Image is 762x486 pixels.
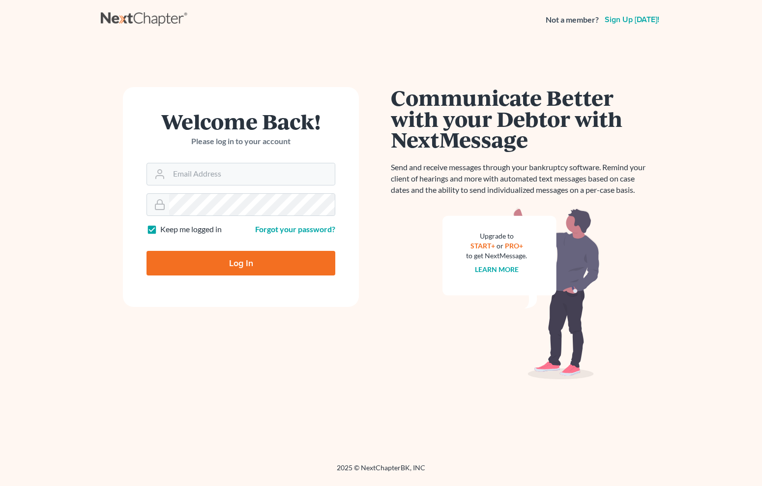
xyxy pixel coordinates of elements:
h1: Communicate Better with your Debtor with NextMessage [391,87,651,150]
input: Email Address [169,163,335,185]
label: Keep me logged in [160,224,222,235]
a: Forgot your password? [255,224,335,234]
a: Sign up [DATE]! [603,16,661,24]
p: Send and receive messages through your bankruptcy software. Remind your client of hearings and mo... [391,162,651,196]
div: to get NextMessage. [466,251,527,261]
h1: Welcome Back! [147,111,335,132]
p: Please log in to your account [147,136,335,147]
span: or [497,242,503,250]
input: Log In [147,251,335,275]
a: PRO+ [505,242,523,250]
img: nextmessage_bg-59042aed3d76b12b5cd301f8e5b87938c9018125f34e5fa2b7a6b67550977c72.svg [442,208,600,380]
a: Learn more [475,265,519,273]
a: START+ [470,242,495,250]
div: Upgrade to [466,231,527,241]
div: 2025 © NextChapterBK, INC [101,463,661,481]
strong: Not a member? [546,14,599,26]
